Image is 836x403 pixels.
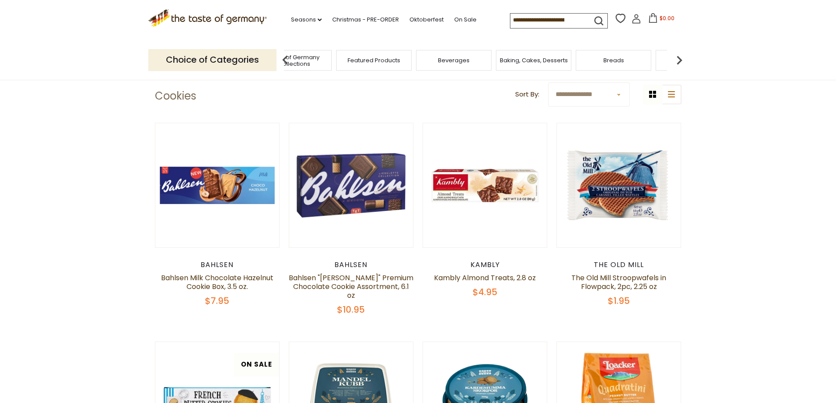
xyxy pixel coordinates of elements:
[660,14,675,22] span: $0.00
[337,303,365,316] span: $10.95
[205,295,229,307] span: $7.95
[571,273,666,292] a: The Old Mill Stroopwafels in Flowpack, 2pc, 2.25 oz
[423,123,547,247] img: Kambly Almond Treats, 2.8 oz
[291,15,322,25] a: Seasons
[603,57,624,64] a: Breads
[259,54,329,67] a: Taste of Germany Collections
[155,260,280,269] div: Bahlsen
[515,89,539,100] label: Sort By:
[289,260,414,269] div: Bahlsen
[276,51,294,69] img: previous arrow
[155,89,196,103] h1: Cookies
[500,57,568,64] a: Baking, Cakes, Desserts
[148,49,276,71] p: Choice of Categories
[434,273,536,283] a: Kambly Almond Treats, 2.8 oz
[438,57,470,64] a: Beverages
[155,123,280,247] img: Bahlsen Milk Chocolate Hazelnut Cookie Box, 3.5 oz.
[423,260,548,269] div: Kambly
[289,123,413,247] img: Bahlsen "Lieselotte" Premium Chocolate Cookie Assortment, 6.1 oz
[454,15,477,25] a: On Sale
[289,273,413,300] a: Bahlsen "[PERSON_NAME]" Premium Chocolate Cookie Assortment, 6.1 oz
[161,273,273,292] a: Bahlsen Milk Chocolate Hazelnut Cookie Box, 3.5 oz.
[409,15,444,25] a: Oktoberfest
[473,286,497,298] span: $4.95
[643,13,680,26] button: $0.00
[671,51,688,69] img: next arrow
[348,57,400,64] a: Featured Products
[332,15,399,25] a: Christmas - PRE-ORDER
[556,260,682,269] div: The Old Mill
[608,295,630,307] span: $1.95
[557,123,681,247] img: The Old Mill Stroopwafels in Flowpack, 2pc, 2.25 oz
